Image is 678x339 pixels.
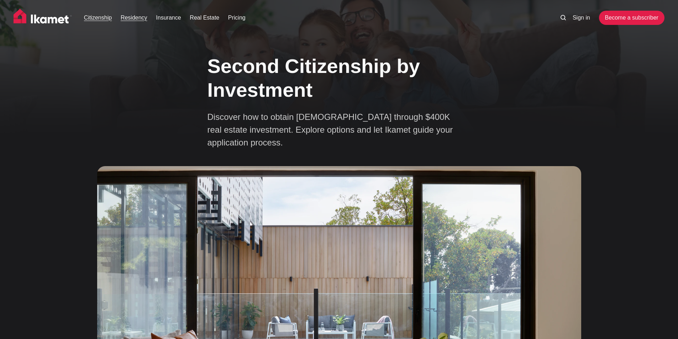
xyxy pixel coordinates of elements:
a: Insurance [156,14,181,22]
a: Residency [121,14,147,22]
h1: Second Citizenship by Investment [207,54,471,102]
a: Citizenship [84,14,112,22]
a: Become a subscriber [599,11,664,25]
a: Real Estate [190,14,219,22]
p: Discover how to obtain [DEMOGRAPHIC_DATA] through $400K real estate investment. Explore options a... [207,111,457,149]
img: Ikamet home [14,9,72,27]
a: Sign in [573,14,590,22]
a: Pricing [228,14,246,22]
